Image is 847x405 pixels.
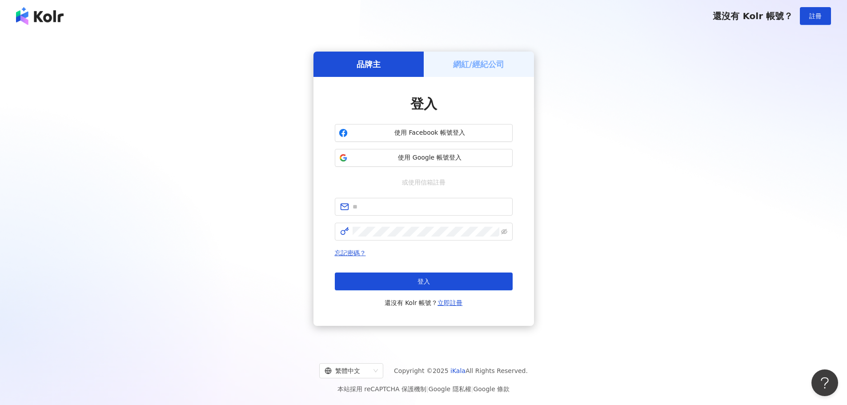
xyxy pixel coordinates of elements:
[394,365,528,376] span: Copyright © 2025 All Rights Reserved.
[351,153,509,162] span: 使用 Google 帳號登入
[396,177,452,187] span: 或使用信箱註冊
[417,278,430,285] span: 登入
[473,385,510,393] a: Google 條款
[335,249,366,257] a: 忘記密碼？
[426,385,429,393] span: |
[800,7,831,25] button: 註冊
[713,11,793,21] span: 還沒有 Kolr 帳號？
[450,367,466,374] a: iKala
[335,149,513,167] button: 使用 Google 帳號登入
[410,96,437,112] span: 登入
[325,364,370,378] div: 繁體中文
[351,128,509,137] span: 使用 Facebook 帳號登入
[385,297,463,308] span: 還沒有 Kolr 帳號？
[335,273,513,290] button: 登入
[438,299,462,306] a: 立即註冊
[335,124,513,142] button: 使用 Facebook 帳號登入
[453,59,504,70] h5: 網紅/經紀公司
[357,59,381,70] h5: 品牌主
[337,384,510,394] span: 本站採用 reCAPTCHA 保護機制
[429,385,471,393] a: Google 隱私權
[471,385,474,393] span: |
[501,229,507,235] span: eye-invisible
[16,7,64,25] img: logo
[809,12,822,20] span: 註冊
[811,369,838,396] iframe: Help Scout Beacon - Open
